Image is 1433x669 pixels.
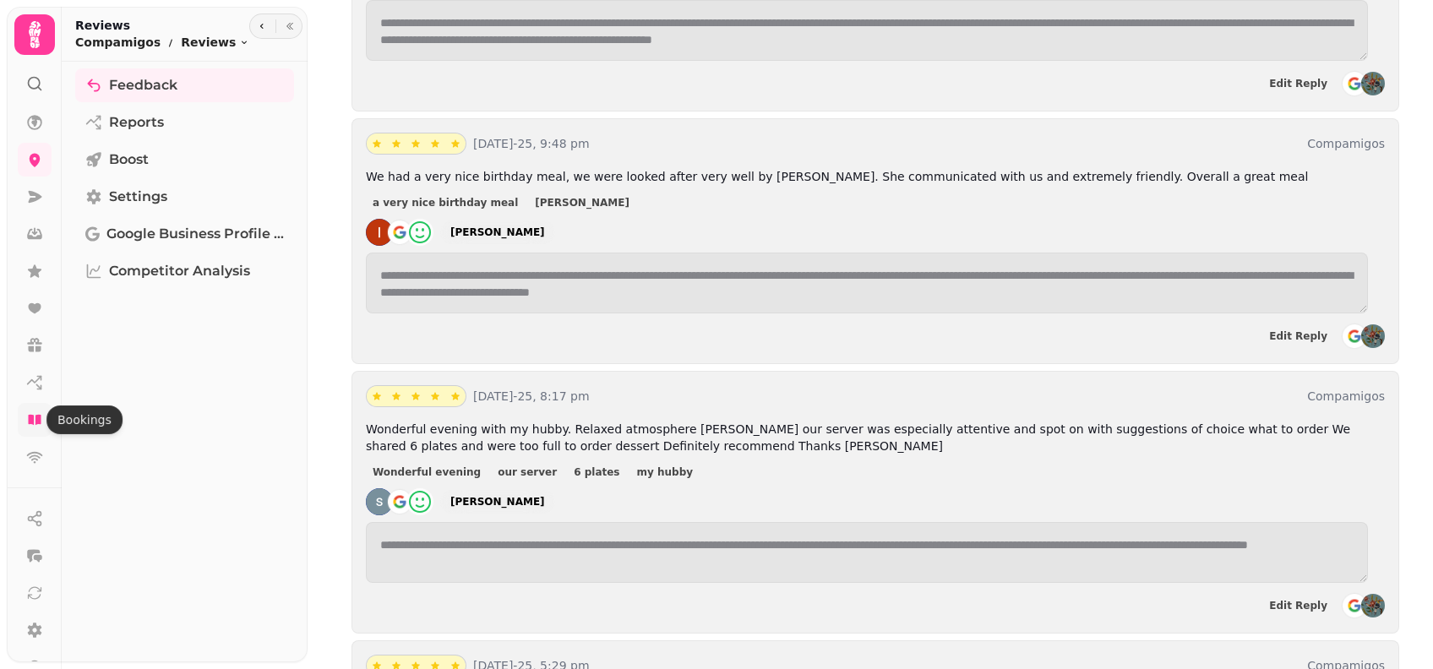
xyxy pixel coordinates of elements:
[450,226,545,239] div: [PERSON_NAME]
[445,386,466,406] button: star
[1262,597,1334,614] button: Edit Reply
[75,34,161,51] p: Compamigos
[1269,79,1327,89] span: Edit Reply
[367,133,387,154] button: star
[535,198,629,208] span: [PERSON_NAME]
[450,495,545,509] div: [PERSON_NAME]
[75,68,294,102] a: Feedback
[473,135,1300,152] p: [DATE]-25, 9:48 pm
[1361,72,1385,95] img: aHR0cHM6Ly9maWxlcy5zdGFtcGVkZS5haS9mMTYzZmY2Mi0yMTE2LTExZWMtYmQ2Ni0wYTU4YTlmZWFjMDIvbWVkaWEvNGY1O...
[1262,75,1334,92] button: Edit Reply
[75,34,249,51] nav: breadcrumb
[75,217,294,251] a: Google Business Profile (Beta)
[75,254,294,288] a: Competitor Analysis
[528,194,636,211] button: [PERSON_NAME]
[366,219,393,246] img: ACg8ocJDMsKHm94OUPWiXpXST0UsTloBgxpaRROyYz6wjIctdkgK8w=s128-c0x00000000-cc-rp-mo
[1307,388,1385,405] p: Compamigos
[445,133,466,154] button: star
[366,488,393,515] img: ACg8ocLrnSg4I_rOr4TFkXlmtWgvykUCWqNJJ4JnNJG-ZP0VNEXd8w=s128-c0x00000000-cc-rp-mo
[637,467,694,477] span: my hubby
[373,198,518,208] span: a very nice birthday meal
[109,75,177,95] span: Feedback
[373,467,481,477] span: Wonderful evening
[1269,601,1327,611] span: Edit Reply
[440,220,555,244] a: [PERSON_NAME]
[75,143,294,177] a: Boost
[366,170,1308,183] span: We had a very nice birthday meal, we were looked after very well by [PERSON_NAME]. She communicat...
[1361,324,1385,348] img: aHR0cHM6Ly9maWxlcy5zdGFtcGVkZS5haS9mMTYzZmY2Mi0yMTE2LTExZWMtYmQ2Ni0wYTU4YTlmZWFjMDIvbWVkaWEvNGY1O...
[1341,70,1368,97] img: go-emblem@2x.png
[406,133,426,154] button: star
[386,133,406,154] button: star
[574,467,619,477] span: 6 plates
[181,34,249,51] button: Reviews
[106,224,284,244] span: Google Business Profile (Beta)
[473,388,1300,405] p: [DATE]-25, 8:17 pm
[406,386,426,406] button: star
[440,490,555,514] a: [PERSON_NAME]
[1341,323,1368,350] img: go-emblem@2x.png
[75,17,249,34] h2: Reviews
[425,133,445,154] button: star
[109,112,164,133] span: Reports
[1307,135,1385,152] p: Compamigos
[109,150,149,170] span: Boost
[491,464,564,481] button: our server
[367,386,387,406] button: star
[366,464,488,481] button: Wonderful evening
[109,261,250,281] span: Competitor Analysis
[567,464,626,481] button: 6 plates
[1341,592,1368,619] img: go-emblem@2x.png
[109,187,167,207] span: Settings
[366,422,1350,453] span: Wonderful evening with my hubby. Relaxed atmosphere [PERSON_NAME] our server was especially atten...
[630,464,700,481] button: my hubby
[46,405,123,434] div: Bookings
[386,386,406,406] button: star
[1269,331,1327,341] span: Edit Reply
[366,194,525,211] button: a very nice birthday meal
[386,219,413,246] img: go-emblem@2x.png
[386,488,413,515] img: go-emblem@2x.png
[425,386,445,406] button: star
[75,180,294,214] a: Settings
[75,106,294,139] a: Reports
[1262,328,1334,345] button: Edit Reply
[498,467,557,477] span: our server
[1361,594,1385,617] img: aHR0cHM6Ly9maWxlcy5zdGFtcGVkZS5haS9mMTYzZmY2Mi0yMTE2LTExZWMtYmQ2Ni0wYTU4YTlmZWFjMDIvbWVkaWEvNGY1O...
